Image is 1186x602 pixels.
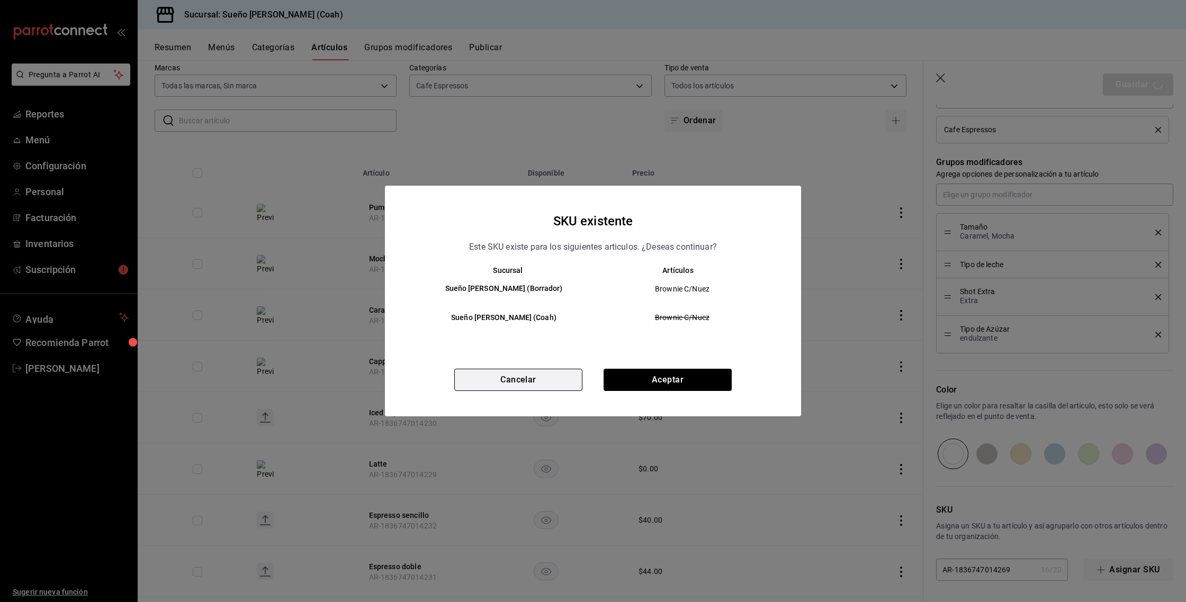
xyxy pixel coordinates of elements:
[454,369,582,391] button: Cancelar
[602,312,762,323] span: Brownie C/Nuez
[604,369,732,391] button: Aceptar
[593,266,780,275] th: Artículos
[423,312,585,324] h6: Sueño [PERSON_NAME] (Coah)
[602,284,762,294] span: Brownie C/Nuez
[406,266,593,275] th: Sucursal
[423,283,585,295] h6: Sueño [PERSON_NAME] (Borrador)
[553,211,633,231] h4: SKU existente
[469,240,717,254] p: Este SKU existe para los siguientes articulos. ¿Deseas continuar?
